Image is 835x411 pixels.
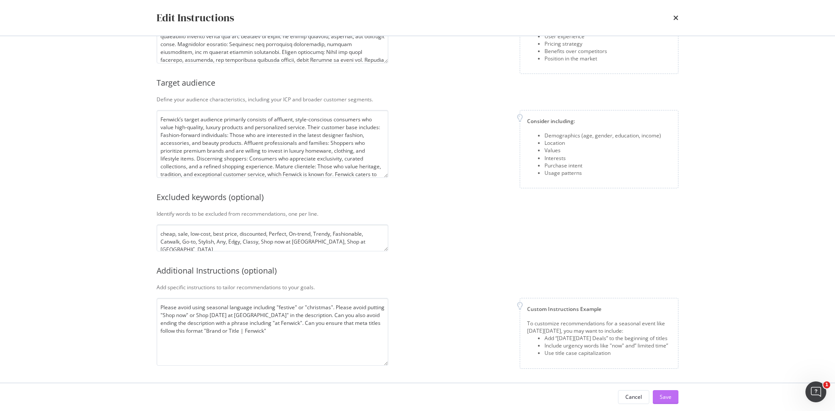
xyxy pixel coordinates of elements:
[625,393,642,401] div: Cancel
[544,132,661,139] div: Demographics (age, gender, education, income)
[157,96,678,103] div: Define your audience characteristics, including your ICP and broader customer segments.
[157,265,678,277] div: Additional Instructions (optional)
[653,390,678,404] button: Save
[544,139,661,147] div: Location
[673,10,678,25] div: times
[527,305,671,313] div: Custom Instructions Example
[157,192,678,203] div: Excluded keywords (optional)
[805,381,826,402] iframe: Intercom live chat
[618,390,649,404] button: Cancel
[157,298,388,366] textarea: Please avoid using seasonal language including "festive" or "christmas". Please avoid putting "Sh...
[544,55,607,62] div: Position in the market
[157,110,388,178] textarea: Fenwick’s target audience primarily consists of affluent, style-conscious consumers who value hig...
[157,77,678,89] div: Target audience
[157,224,388,251] textarea: cheap, sale, low-cost, best price, discounted, Perfect, On-trend, Trendy, Fashionable, Catwalk, G...
[544,334,671,342] div: Add “[DATE][DATE] Deals” to the beginning of titles
[544,154,661,162] div: Interests
[157,284,678,291] div: Add specific instructions to tailor recommendations to your goals.
[157,210,678,217] div: Identify words to be excluded from recommendations, one per line.
[544,47,607,55] div: Benefits over competitors
[544,33,607,40] div: User experience
[823,381,830,388] span: 1
[660,393,671,401] div: Save
[157,10,234,25] div: Edit Instructions
[544,169,661,177] div: Usage patterns
[544,349,671,357] div: Use title case capitalization
[544,147,661,154] div: Values
[544,40,607,47] div: Pricing strategy
[544,162,661,169] div: Purchase intent
[527,117,671,125] div: Consider including:
[544,342,671,349] div: Include urgency words like "now" and” limited time”
[527,320,671,334] div: To customize recommendations for a seasonal event like [DATE][DATE], you may want to include:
